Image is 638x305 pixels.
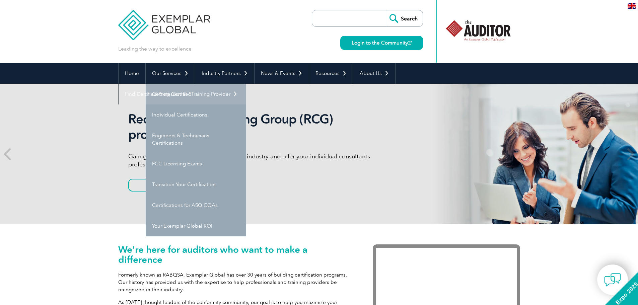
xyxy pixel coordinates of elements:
a: FCC Licensing Exams [146,153,246,174]
img: open_square.png [408,41,412,45]
a: Home [119,63,145,84]
a: Engineers & Technicians Certifications [146,125,246,153]
a: Your Exemplar Global ROI [146,216,246,236]
a: Resources [309,63,353,84]
h1: We’re here for auditors who want to make a difference [118,244,353,264]
p: Leading the way to excellence [118,45,192,53]
a: Login to the Community [340,36,423,50]
a: Our Services [146,63,195,84]
p: Formerly known as RABQSA, Exemplar Global has over 30 years of building certification programs. O... [118,271,353,293]
h2: Recognized Consulting Group (RCG) program [128,111,379,142]
p: Gain global recognition in the compliance industry and offer your individual consultants professi... [128,152,379,168]
a: Industry Partners [195,63,254,84]
img: en [628,3,636,9]
input: Search [386,10,423,26]
a: Certifications for ASQ CQAs [146,195,246,216]
a: About Us [353,63,395,84]
a: Find Certified Professional / Training Provider [119,84,244,104]
a: News & Events [255,63,309,84]
a: Transition Your Certification [146,174,246,195]
img: contact-chat.png [604,272,621,288]
a: Learn More [128,179,198,192]
a: Individual Certifications [146,104,246,125]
